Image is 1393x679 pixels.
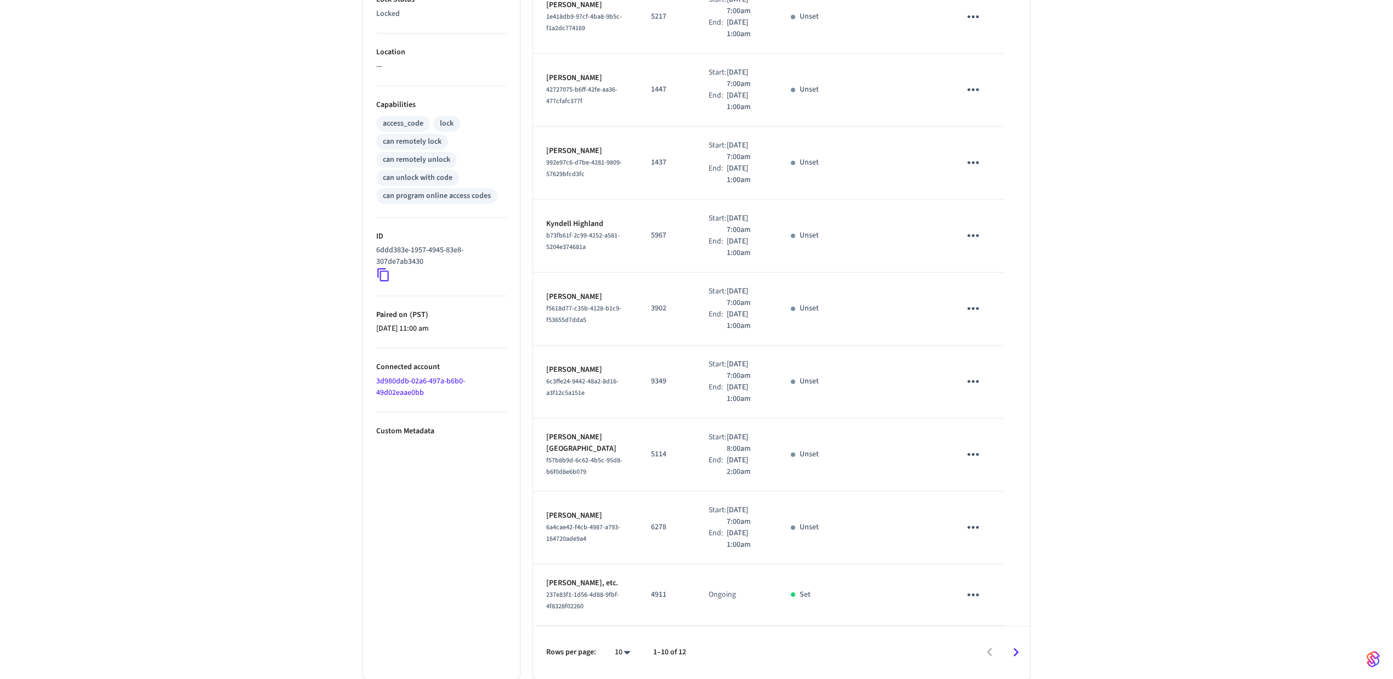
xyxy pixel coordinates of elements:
[709,286,727,309] div: Start:
[651,84,682,95] p: 1447
[709,163,727,186] div: End:
[800,589,811,601] p: Set
[651,522,682,533] p: 6278
[651,589,682,601] p: 4911
[546,85,618,106] span: 42727075-b6ff-42fe-aa36-477cfafc377f
[727,140,765,163] p: [DATE] 7:00am
[709,140,727,163] div: Start:
[709,17,727,40] div: End:
[800,376,819,387] p: Unset
[376,376,465,398] a: 3d980ddb-02a6-497a-b6b0-49d02eaae0bb
[376,361,507,373] p: Connected account
[383,190,491,202] div: can program online access codes
[546,218,625,230] p: Kyndell Highland
[727,286,765,309] p: [DATE] 7:00am
[609,644,636,660] div: 10
[546,231,620,252] span: b73fb61f-2c99-4252-a581-5204e374681a
[1367,650,1380,668] img: SeamLogoGradient.69752ec5.svg
[709,455,727,478] div: End:
[546,432,625,455] p: [PERSON_NAME][GEOGRAPHIC_DATA]
[546,647,596,658] p: Rows per page:
[383,154,450,166] div: can remotely unlock
[727,236,765,259] p: [DATE] 1:00am
[546,304,621,325] span: f5618d77-c35b-4128-b1c9-f53655d7dda5
[546,510,625,522] p: [PERSON_NAME]
[800,522,819,533] p: Unset
[376,245,502,268] p: 6ddd383e-1957-4945-83e8-307de7ab3430
[546,590,619,611] span: 237e83f1-1d56-4d88-9fbf-4f8328f02260
[653,647,686,658] p: 1–10 of 12
[727,432,765,455] p: [DATE] 8:00am
[651,11,682,22] p: 5217
[376,8,507,20] p: Locked
[376,309,507,321] p: Paired on
[727,213,765,236] p: [DATE] 7:00am
[727,505,765,528] p: [DATE] 7:00am
[1003,640,1029,665] button: Go to next page
[376,426,507,437] p: Custom Metadata
[709,359,727,382] div: Start:
[727,455,765,478] p: [DATE] 2:00am
[727,163,765,186] p: [DATE] 1:00am
[651,449,682,460] p: 5114
[709,236,727,259] div: End:
[651,376,682,387] p: 9349
[709,213,727,236] div: Start:
[546,456,622,477] span: f57b8b9d-6c62-4b5c-95d8-b6f0d8e6b079
[709,382,727,405] div: End:
[376,231,507,242] p: ID
[376,99,507,111] p: Capabilities
[651,157,682,168] p: 1437
[709,528,727,551] div: End:
[407,309,428,320] span: ( PST )
[440,118,454,129] div: lock
[709,309,727,332] div: End:
[800,157,819,168] p: Unset
[651,230,682,241] p: 5967
[376,61,507,72] p: —
[709,90,727,113] div: End:
[727,528,765,551] p: [DATE] 1:00am
[546,364,625,376] p: [PERSON_NAME]
[727,90,765,113] p: [DATE] 1:00am
[546,145,625,157] p: [PERSON_NAME]
[709,432,727,455] div: Start:
[383,118,423,129] div: access_code
[383,172,452,184] div: can unlock with code
[546,158,622,179] span: 992e97c6-d7be-4281-9809-57629bfcd3fc
[383,136,441,148] div: can remotely lock
[546,377,619,398] span: 6c3ffe24-9442-48a2-8d16-a3f12c5a151e
[709,505,727,528] div: Start:
[546,291,625,303] p: [PERSON_NAME]
[727,67,765,90] p: [DATE] 7:00am
[546,523,620,544] span: 6a4cae42-f4cb-4987-a793-164720ade9a4
[376,47,507,58] p: Location
[709,67,727,90] div: Start:
[800,303,819,314] p: Unset
[546,72,625,84] p: [PERSON_NAME]
[695,564,778,626] td: Ongoing
[651,303,682,314] p: 3902
[727,382,765,405] p: [DATE] 1:00am
[546,12,622,33] span: 1e418db9-97cf-4ba8-9b5c-f1a2dc774169
[376,323,507,335] p: [DATE] 11:00 am
[727,309,765,332] p: [DATE] 1:00am
[727,17,765,40] p: [DATE] 1:00am
[727,359,765,382] p: [DATE] 7:00am
[800,84,819,95] p: Unset
[800,11,819,22] p: Unset
[800,230,819,241] p: Unset
[546,578,625,589] p: [PERSON_NAME], etc.
[800,449,819,460] p: Unset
